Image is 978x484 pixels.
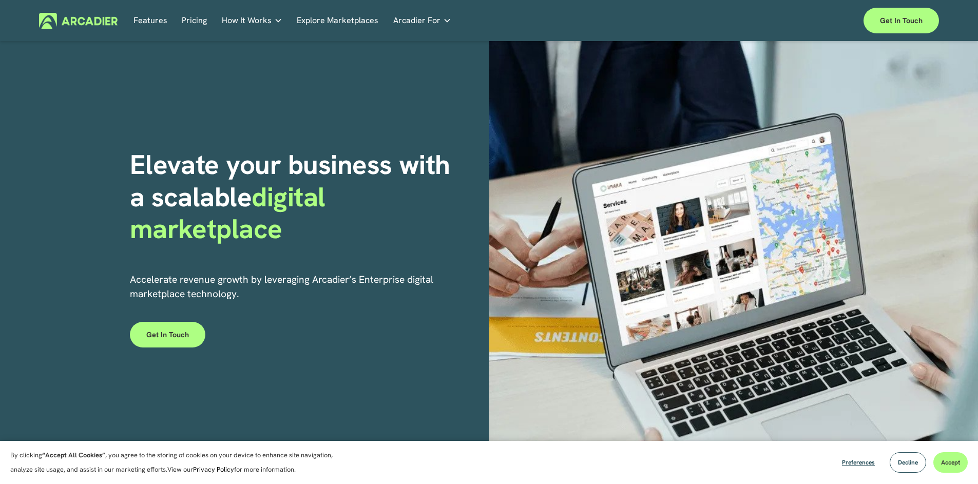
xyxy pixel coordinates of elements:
[182,13,207,29] a: Pricing
[222,13,272,28] span: How It Works
[393,13,451,29] a: folder dropdown
[842,458,875,467] span: Preferences
[130,147,457,214] strong: Elevate your business with a scalable
[130,179,333,246] strong: digital marketplace
[133,13,167,29] a: Features
[864,8,939,33] a: Get in touch
[130,322,205,347] a: Get in touch
[297,13,378,29] a: Explore Marketplaces
[130,273,459,301] p: Accelerate revenue growth by leveraging Arcadier’s Enterprise digital marketplace technology.
[927,435,978,484] iframe: Chat Widget
[898,458,918,467] span: Decline
[42,451,105,459] strong: “Accept All Cookies”
[393,13,440,28] span: Arcadier For
[193,465,234,474] a: Privacy Policy
[890,452,926,473] button: Decline
[10,448,344,477] p: By clicking , you agree to the storing of cookies on your device to enhance site navigation, anal...
[222,13,282,29] a: folder dropdown
[834,452,883,473] button: Preferences
[39,13,118,29] img: Arcadier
